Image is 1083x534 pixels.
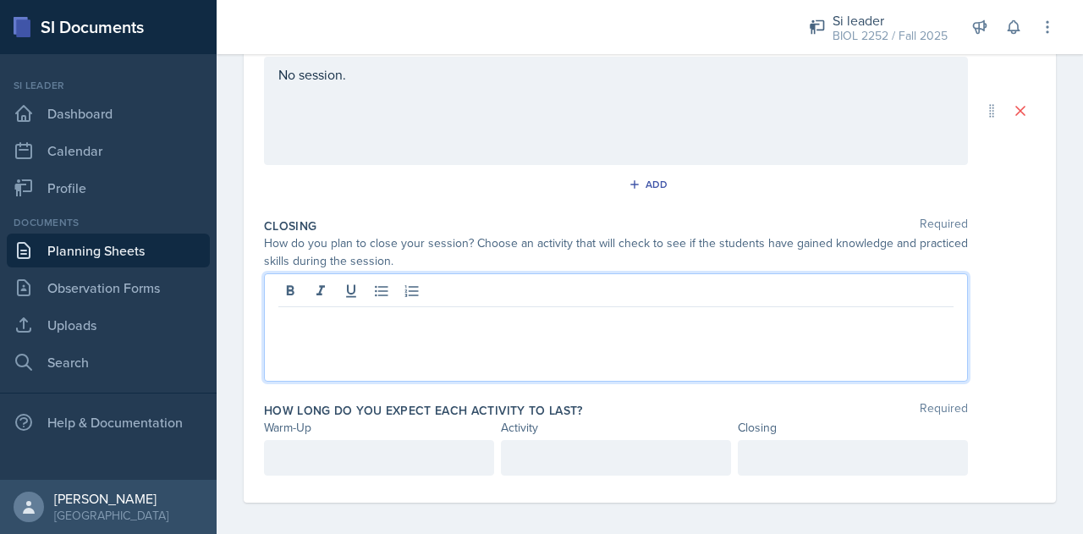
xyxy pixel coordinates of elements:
div: Activity [501,419,731,437]
a: Dashboard [7,96,210,130]
label: Closing [264,217,316,234]
div: Help & Documentation [7,405,210,439]
a: Search [7,345,210,379]
div: Add [632,178,668,191]
p: No session. [278,64,954,85]
div: Si leader [7,78,210,93]
button: Add [623,172,678,197]
a: Calendar [7,134,210,168]
div: BIOL 2252 / Fall 2025 [833,27,948,45]
label: How long do you expect each activity to last? [264,402,583,419]
a: Uploads [7,308,210,342]
a: Observation Forms [7,271,210,305]
span: Required [920,217,968,234]
div: [PERSON_NAME] [54,490,168,507]
div: [GEOGRAPHIC_DATA] [54,507,168,524]
div: Documents [7,215,210,230]
span: Required [920,402,968,419]
a: Profile [7,171,210,205]
div: Warm-Up [264,419,494,437]
div: Closing [738,419,968,437]
div: Si leader [833,10,948,30]
div: How do you plan to close your session? Choose an activity that will check to see if the students ... [264,234,968,270]
a: Planning Sheets [7,234,210,267]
